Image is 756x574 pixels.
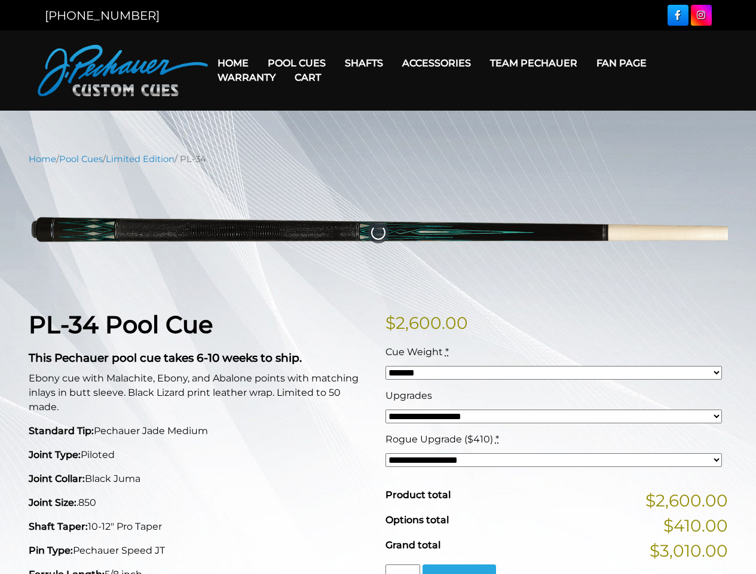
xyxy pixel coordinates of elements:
strong: Joint Type: [29,449,81,460]
strong: Shaft Taper: [29,521,88,532]
a: Fan Page [587,48,656,78]
span: Options total [385,514,449,526]
img: Pechauer Custom Cues [38,45,208,96]
span: $3,010.00 [650,538,728,563]
p: Piloted [29,448,371,462]
a: Home [208,48,258,78]
strong: Joint Collar: [29,473,85,484]
abbr: required [495,433,499,445]
img: pl-34.png [29,175,728,291]
p: 10-12" Pro Taper [29,520,371,534]
span: Product total [385,489,451,500]
span: Upgrades [385,390,432,401]
p: Ebony cue with Malachite, Ebony, and Abalone points with matching inlays in butt sleeve. Black Li... [29,371,371,414]
strong: This Pechauer pool cue takes 6-10 weeks to ship. [29,351,302,365]
a: Limited Edition [106,154,175,164]
strong: Standard Tip: [29,425,94,436]
strong: Pin Type: [29,545,73,556]
span: Grand total [385,539,440,551]
a: Pool Cues [59,154,103,164]
span: Rogue Upgrade ($410) [385,433,493,445]
a: Team Pechauer [480,48,587,78]
p: Pechauer Jade Medium [29,424,371,438]
a: Accessories [393,48,480,78]
a: Warranty [208,62,285,93]
span: $2,600.00 [645,488,728,513]
nav: Breadcrumb [29,152,728,166]
strong: PL-34 Pool Cue [29,310,213,339]
a: Home [29,154,56,164]
abbr: required [445,346,449,358]
bdi: 2,600.00 [385,313,468,333]
a: Pool Cues [258,48,335,78]
span: $410.00 [663,513,728,538]
strong: Joint Size: [29,497,76,508]
a: [PHONE_NUMBER] [45,8,160,23]
span: $ [385,313,396,333]
p: .850 [29,496,371,510]
span: Cue Weight [385,346,443,358]
p: Pechauer Speed JT [29,544,371,558]
p: Black Juma [29,472,371,486]
a: Shafts [335,48,393,78]
a: Cart [285,62,330,93]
